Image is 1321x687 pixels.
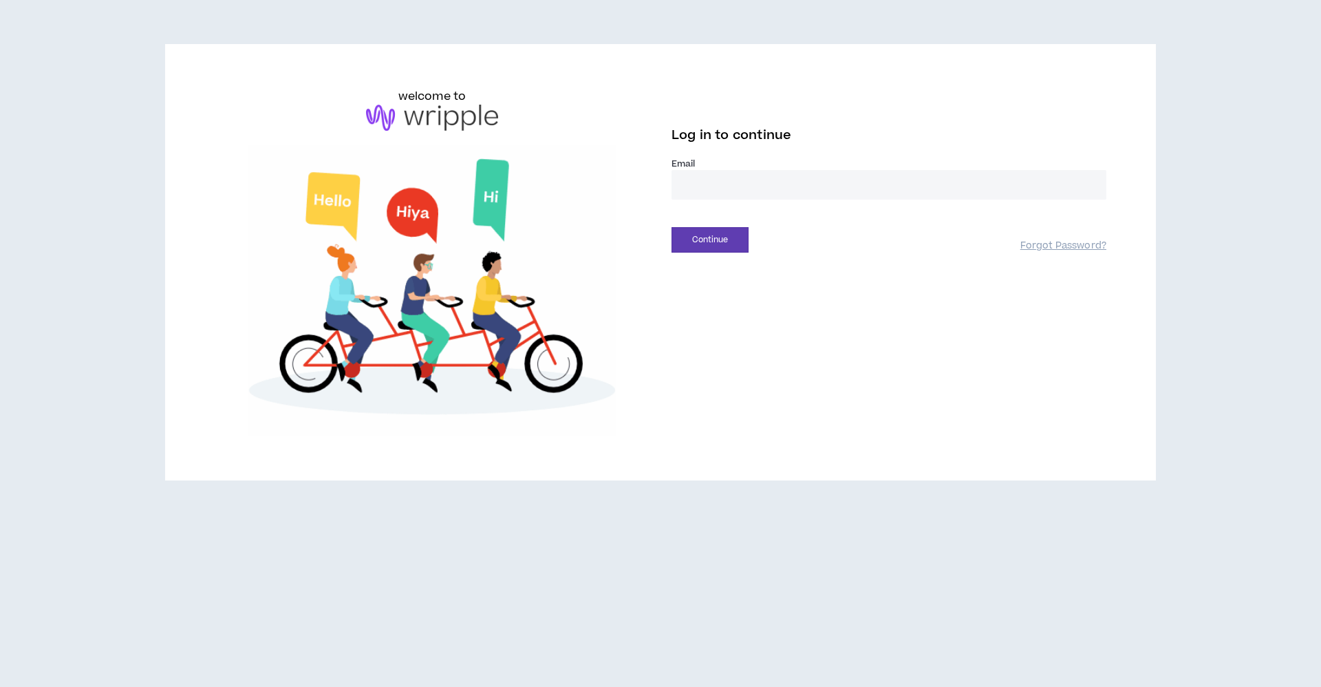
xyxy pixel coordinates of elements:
button: Continue [672,227,749,253]
img: logo-brand.png [366,105,498,131]
span: Log in to continue [672,127,791,144]
img: Welcome to Wripple [215,145,649,436]
a: Forgot Password? [1020,240,1106,253]
label: Email [672,158,1106,170]
h6: welcome to [398,88,466,105]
